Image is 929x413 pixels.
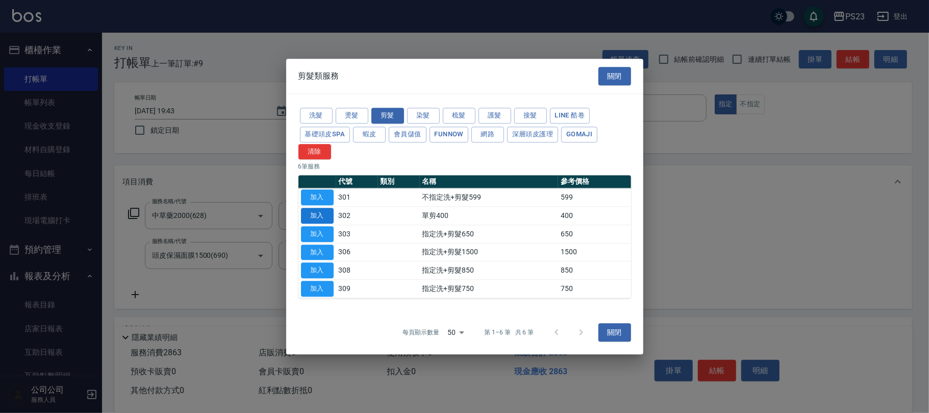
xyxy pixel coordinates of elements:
button: 會員儲值 [389,127,426,142]
button: 加入 [301,263,334,279]
button: 蝦皮 [353,127,386,142]
button: 加入 [301,281,334,297]
td: 1500 [558,243,631,261]
p: 每頁顯示數量 [403,328,439,337]
button: 染髮 [407,108,440,124]
td: 指定洗+剪髮850 [420,261,559,280]
td: 指定洗+剪髮1500 [420,243,559,261]
td: 指定洗+剪髮750 [420,280,559,298]
td: 308 [336,261,378,280]
button: 護髮 [479,108,511,124]
td: 650 [558,225,631,244]
button: 加入 [301,245,334,260]
td: 302 [336,207,378,225]
button: LINE 酷卷 [550,108,590,124]
button: 加入 [301,190,334,206]
button: 網路 [471,127,504,142]
button: 關閉 [598,323,631,342]
td: 400 [558,207,631,225]
th: 參考價格 [558,176,631,189]
button: FUNNOW [430,127,468,142]
td: 309 [336,280,378,298]
span: 剪髮類服務 [298,71,339,81]
td: 指定洗+剪髮650 [420,225,559,244]
div: 50 [443,319,468,346]
td: 301 [336,188,378,207]
button: 基礎頭皮SPA [300,127,350,142]
td: 不指定洗+剪髮599 [420,188,559,207]
button: 深層頭皮護理 [507,127,558,142]
button: Gomaji [561,127,597,142]
button: 梳髮 [443,108,475,124]
button: 清除 [298,144,331,160]
td: 850 [558,261,631,280]
td: 303 [336,225,378,244]
td: 750 [558,280,631,298]
p: 6 筆服務 [298,162,631,172]
th: 名稱 [420,176,559,189]
button: 洗髮 [300,108,333,124]
th: 代號 [336,176,378,189]
button: 燙髮 [336,108,368,124]
button: 加入 [301,226,334,242]
p: 第 1–6 筆 共 6 筆 [484,328,534,337]
button: 剪髮 [371,108,404,124]
td: 單剪400 [420,207,559,225]
button: 加入 [301,208,334,224]
th: 類別 [378,176,420,189]
td: 306 [336,243,378,261]
button: 關閉 [598,67,631,86]
td: 599 [558,188,631,207]
button: 接髮 [514,108,547,124]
